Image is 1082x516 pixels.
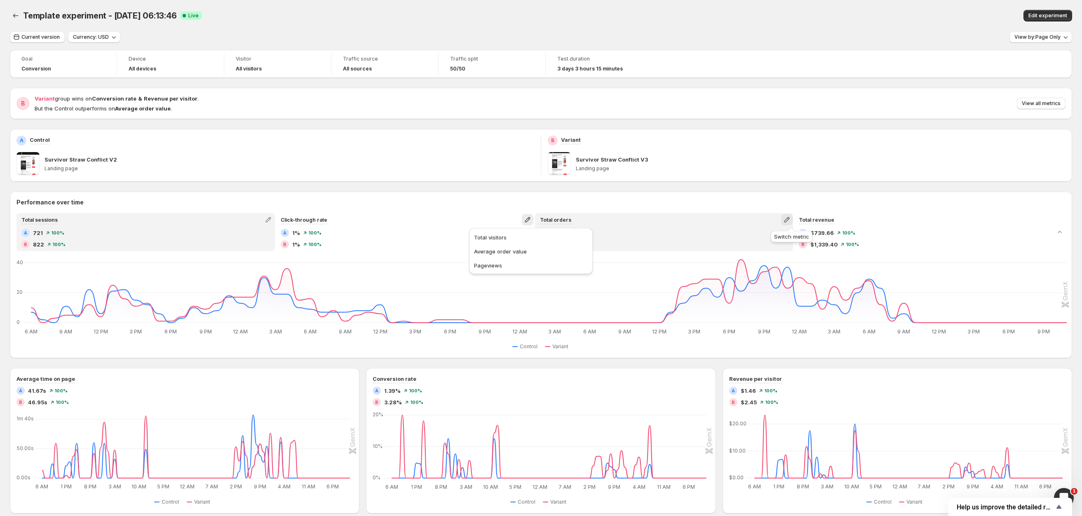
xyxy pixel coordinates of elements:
[518,499,535,505] span: Control
[1039,484,1051,490] text: 6 PM
[543,497,570,507] button: Variant
[545,342,572,352] button: Variant
[10,31,65,43] button: Current version
[810,229,834,237] span: $739.66
[729,375,782,383] h3: Revenue per visitor
[846,242,859,247] span: 100 %
[373,474,380,481] text: 0%
[450,66,465,72] span: 50/50
[162,499,179,505] span: Control
[474,234,507,241] span: Total visitors
[483,484,498,490] text: 10 AM
[373,328,387,335] text: 12 PM
[1023,10,1072,21] button: Edit experiment
[472,244,590,258] button: Average order value
[957,503,1054,511] span: Help us improve the detailed report for A/B campaigns
[583,328,596,335] text: 6 AM
[373,411,383,417] text: 20%
[576,165,1066,172] p: Landing page
[61,484,72,490] text: 1 PM
[326,484,339,490] text: 6 PM
[548,152,571,175] img: Survivor Straw Conflict V3
[281,217,327,223] span: Click-through rate
[1002,328,1015,335] text: 6 PM
[797,484,809,490] text: 8 PM
[129,56,212,62] span: Device
[20,137,23,144] h2: A
[792,328,807,335] text: 12 AM
[450,56,534,62] span: Traffic split
[557,66,623,72] span: 3 days 3 hours 15 minutes
[230,484,242,490] text: 2 PM
[16,289,23,295] text: 20
[233,328,248,335] text: 12 AM
[874,499,892,505] span: Control
[906,499,922,505] span: Variant
[723,328,735,335] text: 6 PM
[510,497,539,507] button: Control
[51,230,64,235] span: 100 %
[732,388,735,393] h2: A
[16,474,31,481] text: 0.00s
[557,55,641,73] a: Test duration3 days 3 hours 15 minutes
[385,484,398,490] text: 6 AM
[304,328,317,335] text: 6 AM
[773,484,784,490] text: 1 PM
[450,55,534,73] a: Traffic split50/50
[899,497,926,507] button: Variant
[561,136,581,144] p: Variant
[474,262,502,269] span: Pageviews
[729,420,746,427] text: $20.00
[732,400,735,405] h2: B
[474,248,527,255] span: Average order value
[540,217,571,223] span: Total orders
[748,484,761,490] text: 6 AM
[144,95,197,102] strong: Revenue per visitor
[236,66,262,72] h4: All visitors
[180,484,195,490] text: 12 AM
[942,484,955,490] text: 2 PM
[683,484,695,490] text: 6 PM
[24,230,27,235] h2: A
[758,328,770,335] text: 9 PM
[957,502,1064,512] button: Show survey - Help us improve the detailed report for A/B campaigns
[25,328,38,335] text: 6 AM
[292,240,300,249] span: 1%
[35,105,172,112] span: But the Control outperforms on .
[576,155,648,164] p: Survivor Straw Conflict V3
[16,319,20,325] text: 0
[559,484,571,490] text: 7 AM
[269,328,282,335] text: 3 AM
[205,484,218,490] text: 7 AM
[254,484,266,490] text: 9 PM
[409,388,422,393] span: 100 %
[164,328,177,335] text: 6 PM
[652,328,667,335] text: 12 PM
[92,95,136,102] strong: Conversion rate
[94,328,108,335] text: 12 PM
[68,31,120,43] button: Currency: USD
[33,240,44,249] span: 822
[84,484,97,490] text: 8 PM
[869,484,882,490] text: 5 PM
[339,328,352,335] text: 9 AM
[343,56,427,62] span: Traffic source
[801,242,805,247] h2: B
[236,56,319,62] span: Visitor
[384,398,402,406] span: 3.28%
[21,34,60,40] span: Current version
[21,99,25,108] h2: B
[548,328,561,335] text: 3 AM
[550,499,566,505] span: Variant
[932,328,946,335] text: 12 PM
[115,105,171,112] strong: Average order value
[35,95,199,102] span: group wins on .
[1014,34,1061,40] span: View by: Page Only
[1022,100,1061,107] span: View all metrics
[35,95,55,102] span: Variant
[16,259,23,265] text: 40
[278,484,291,490] text: 4 AM
[45,165,534,172] p: Landing page
[842,230,855,235] span: 100 %
[472,258,590,272] button: Pageviews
